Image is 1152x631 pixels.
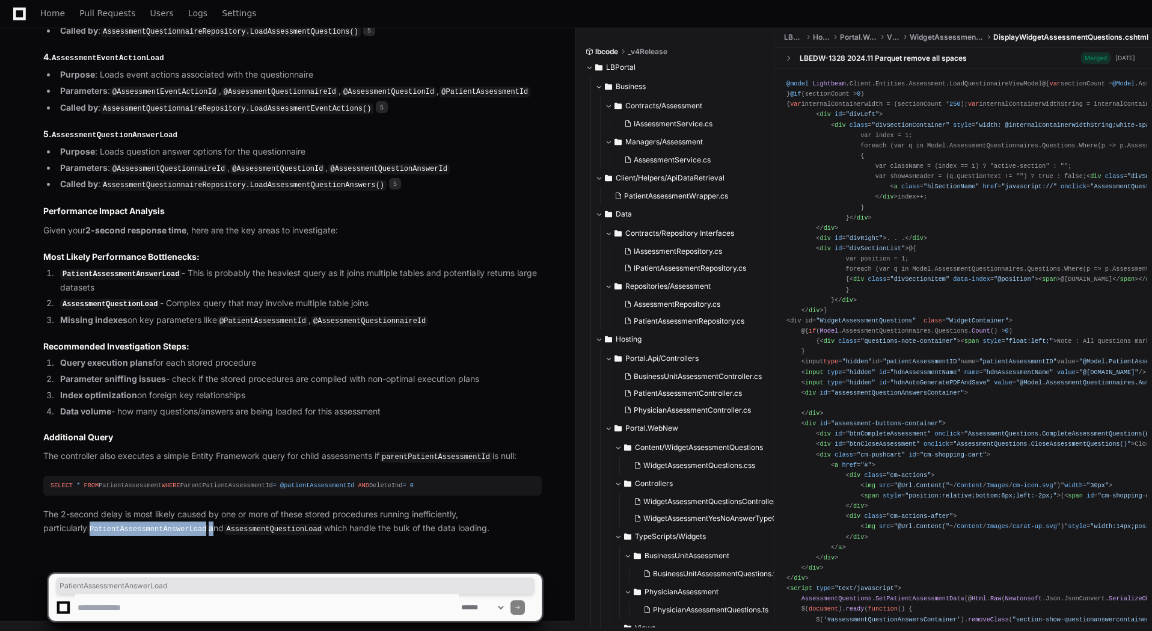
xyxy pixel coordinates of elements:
span: var [968,100,979,108]
span: Views [887,32,900,42]
strong: Query execution plans [60,357,153,368]
span: Logs [188,10,207,17]
svg: Directory [605,171,612,185]
span: < = ~/ / / ")" = > [860,482,1112,489]
svg: Directory [614,99,622,113]
span: span [1042,275,1057,283]
svg: Directory [614,226,622,241]
span: class [924,317,942,324]
span: Images [987,482,1009,489]
button: TypeScripts/Widgets [614,527,794,546]
button: Business [595,77,775,96]
span: DisplayWidgetAssessmentQuestions.cshtml [993,32,1148,42]
span: div [853,275,864,283]
span: < = > [831,461,875,469]
span: type [824,358,839,365]
svg: Directory [624,440,631,455]
span: WidgetAssessmentYesNoAnswerTypeController.cs [643,514,815,523]
span: div [850,472,860,479]
span: "cm-shopping-cart" [920,451,987,458]
span: AssessmentRepository.cs [634,300,720,309]
span: id [879,369,886,376]
span: type [827,369,842,376]
span: input [805,369,824,376]
li: : , , , [57,84,542,99]
code: @AssessmentQuestionId [341,87,437,97]
button: LBPortal [586,58,765,77]
svg: Directory [634,549,641,563]
span: 5 [389,178,401,190]
span: src [879,482,890,489]
li: - This is probably the heaviest query as it joins multiple tables and potentially returns large d... [57,266,542,294]
span: var [790,100,801,108]
span: "hlSectionName" [924,183,979,190]
span: < = > [801,389,968,396]
code: parentPatientAssessmentId [379,452,492,463]
span: IAssessmentRepository.cs [634,247,722,256]
span: 0 [410,482,414,489]
span: PatientAssessmentWrapper.cs [624,191,728,201]
span: TypeScripts/Widgets [635,532,706,541]
span: Hosting [616,334,642,344]
span: 5 [363,24,375,36]
strong: Called by [60,179,98,189]
span: Count [972,327,990,334]
button: IPatientAssessmentRepository.cs [619,260,768,277]
strong: Called by [60,102,98,112]
span: id [835,430,842,437]
span: div [820,440,830,448]
strong: Purpose [60,69,95,79]
span: "questions-note-container" [860,337,957,345]
button: WidgetAssessmentYesNoAnswerTypeController.cs [629,510,797,527]
li: - Complex query that may involve multiple table joins [57,297,542,311]
span: WidgetAssessmentQuestionsController.cs [643,497,785,506]
span: span [1120,275,1135,283]
span: </ > [801,410,824,417]
span: Client [850,80,872,87]
button: Contracts/Assessment [605,96,775,115]
h3: Recommended Investigation Steps: [43,340,542,352]
code: AssessmentQuestionnaireRepository.LoadAssessmentQuestionAnswers() [100,180,387,191]
svg: Directory [614,279,622,294]
span: "AssessmentQuestions.CloseAssessmentQuestions()" [953,440,1131,448]
span: "#" [860,461,871,469]
span: PhysicianAssessmentController.cs [634,405,751,415]
span: style [983,337,1002,345]
h3: Most Likely Performance Bottlenecks: [43,251,542,263]
span: Controllers [635,479,673,488]
span: < = = > [816,440,1135,448]
span: Portal.Api/Controllers [625,354,699,363]
svg: Directory [614,135,622,149]
span: img [864,482,875,489]
span: "hdnAssessmentName" [890,369,961,376]
span: onclick [1061,183,1086,190]
span: < = > [816,235,886,242]
span: onclick [924,440,949,448]
span: div [809,307,820,314]
span: id [879,379,886,386]
span: </ > [905,235,927,242]
span: Contracts/Repository Interfaces [625,229,734,238]
h3: Additional Query [43,431,542,443]
span: "divSectionItem" [890,275,950,283]
svg: Directory [595,60,602,75]
span: WHERE [162,482,180,489]
span: div [883,193,893,200]
code: @PatientAssessmentId [217,316,308,327]
span: div [835,122,845,129]
span: Business [616,82,646,91]
span: Merged [1081,52,1111,64]
code: @AssessmentEventActionId [110,87,219,97]
span: @model [786,80,809,87]
li: on foreign key relationships [57,389,542,402]
span: "WidgetContainer" [946,317,1009,324]
button: WidgetAssessmentQuestionsController.cs [629,493,797,510]
span: "@[DOMAIN_NAME]" [1079,369,1139,376]
span: "divSectionList" [846,245,905,252]
code: AssessmentQuestionLoad [60,299,160,310]
span: < = > [820,337,960,345]
li: - how many questions/answers are being loaded for this assessment [57,405,542,419]
span: 0 [1005,327,1009,334]
span: var [1050,80,1061,87]
strong: Parameters [60,85,108,96]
